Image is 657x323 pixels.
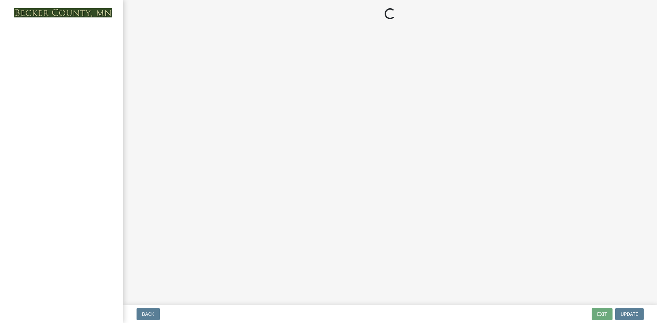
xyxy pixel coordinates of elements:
img: Becker County, Minnesota [14,8,112,17]
button: Back [137,308,160,320]
button: Update [615,308,644,320]
button: Exit [592,308,613,320]
span: Back [142,311,154,317]
span: Update [621,311,638,317]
